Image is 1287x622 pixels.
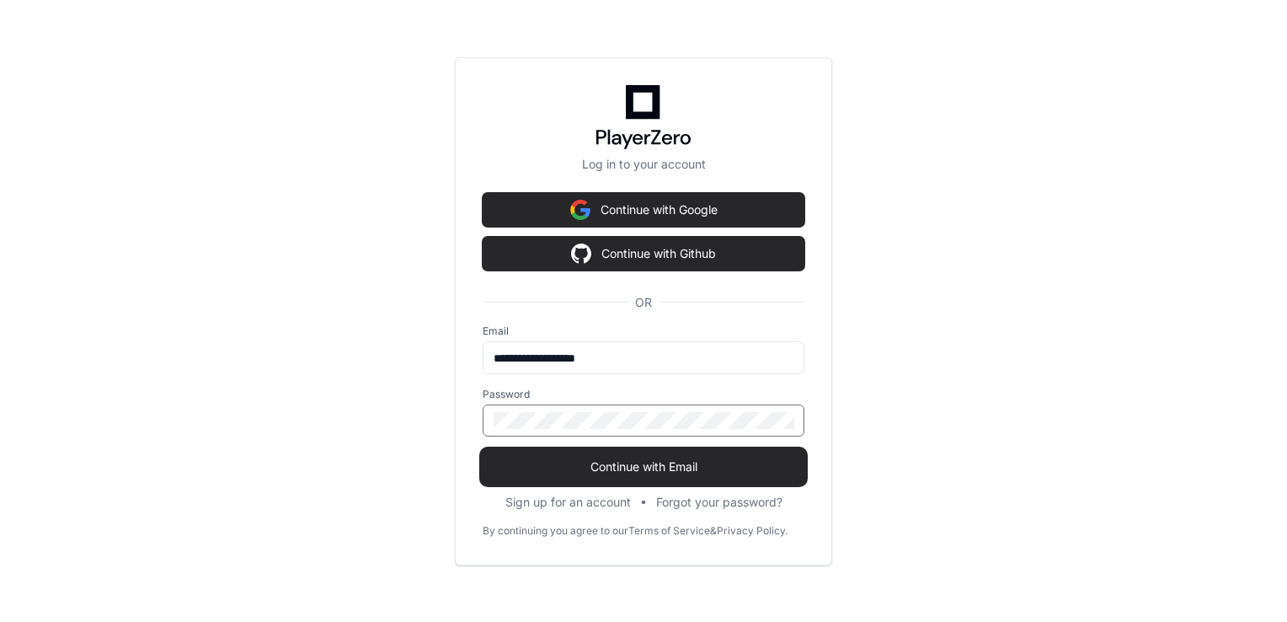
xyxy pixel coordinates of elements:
button: Continue with Google [483,193,804,227]
button: Continue with Email [483,450,804,484]
span: OR [628,294,659,311]
div: By continuing you agree to our [483,524,628,538]
button: Continue with Github [483,237,804,271]
p: Log in to your account [483,156,804,173]
label: Email [483,324,804,338]
img: Sign in with google [571,237,591,271]
button: Sign up for an account [505,494,631,511]
label: Password [483,388,804,401]
div: & [710,524,717,538]
a: Terms of Service [628,524,710,538]
a: Privacy Policy. [717,524,788,538]
button: Forgot your password? [656,494,782,511]
span: Continue with Email [483,458,804,475]
img: Sign in with google [570,193,590,227]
